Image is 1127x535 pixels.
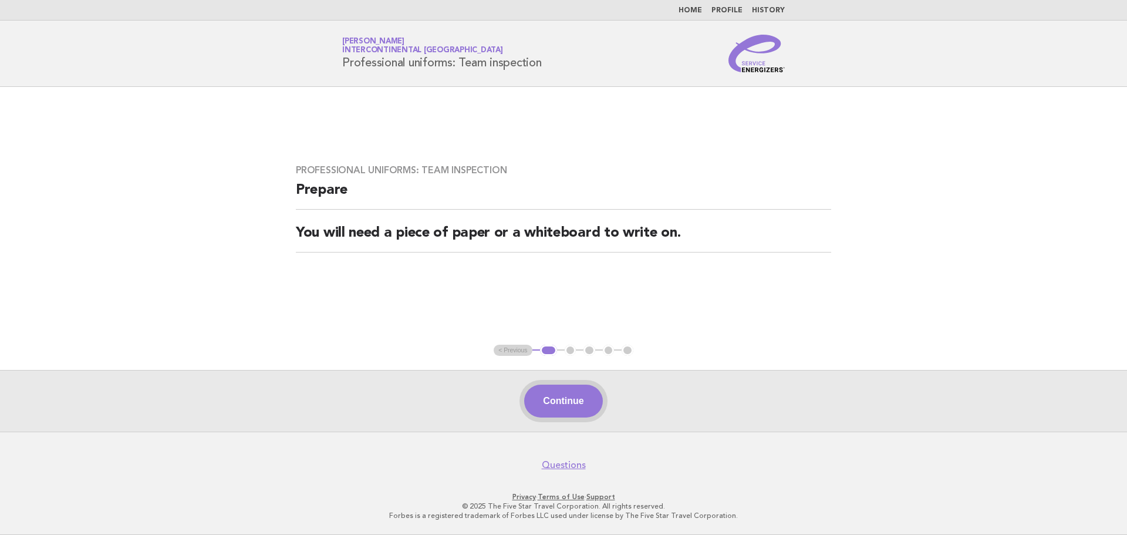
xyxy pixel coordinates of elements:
img: Service Energizers [728,35,785,72]
a: Profile [711,7,743,14]
p: Forbes is a registered trademark of Forbes LLC used under license by The Five Star Travel Corpora... [204,511,923,520]
h2: Prepare [296,181,831,210]
p: · · [204,492,923,502]
a: [PERSON_NAME]InterContinental [GEOGRAPHIC_DATA] [342,38,503,54]
a: History [752,7,785,14]
button: 1 [540,345,557,356]
span: InterContinental [GEOGRAPHIC_DATA] [342,47,503,55]
button: Continue [524,385,602,418]
h2: You will need a piece of paper or a whiteboard to write on. [296,224,831,253]
a: Home [679,7,702,14]
a: Questions [542,459,586,471]
a: Support [586,493,615,501]
p: © 2025 The Five Star Travel Corporation. All rights reserved. [204,502,923,511]
h3: Professional uniforms: Team inspection [296,164,831,176]
h1: Professional uniforms: Team inspection [342,38,542,69]
a: Terms of Use [538,493,585,501]
a: Privacy [512,493,536,501]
